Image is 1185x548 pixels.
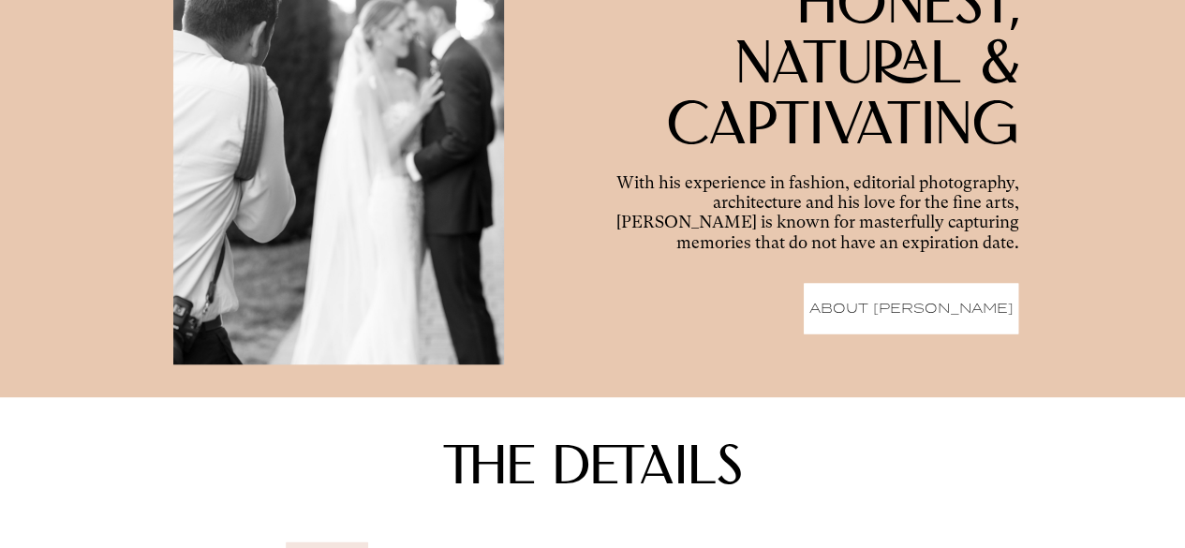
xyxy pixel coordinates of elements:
[443,442,743,496] span: the details
[809,297,1013,320] p: ABOUT [PERSON_NAME]
[666,98,1019,158] span: CAPTiVATiNG
[616,172,1019,251] span: With his experience in fashion, editorial photography, architecture and his love for the fine art...
[804,283,1018,334] a: ABOUT [PERSON_NAME]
